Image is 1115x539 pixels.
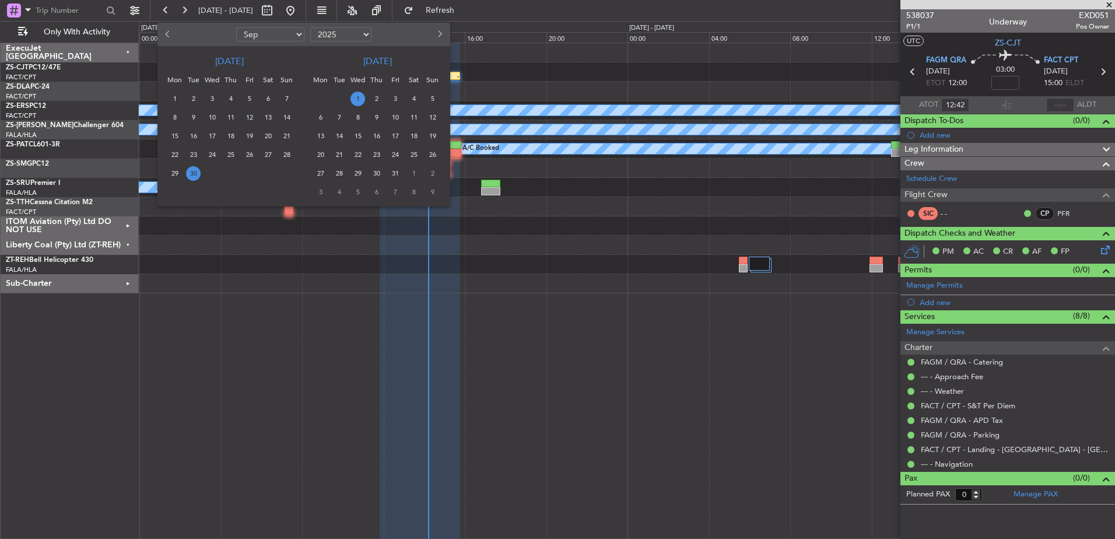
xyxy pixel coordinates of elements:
[405,89,423,108] div: 4-10-2025
[369,148,384,162] span: 23
[167,166,182,181] span: 29
[367,164,386,183] div: 30-10-2025
[166,164,184,183] div: 29-9-2025
[369,129,384,143] span: 16
[330,183,349,201] div: 4-11-2025
[167,110,182,125] span: 8
[242,148,257,162] span: 26
[349,145,367,164] div: 22-10-2025
[313,166,328,181] span: 27
[186,129,201,143] span: 16
[406,185,421,199] span: 8
[223,110,238,125] span: 11
[259,108,278,127] div: 13-9-2025
[350,92,365,106] span: 1
[222,127,240,145] div: 18-9-2025
[240,127,259,145] div: 19-9-2025
[259,127,278,145] div: 20-9-2025
[386,108,405,127] div: 10-10-2025
[166,71,184,89] div: Mon
[167,92,182,106] span: 1
[405,108,423,127] div: 11-10-2025
[203,108,222,127] div: 10-9-2025
[349,71,367,89] div: Wed
[423,127,442,145] div: 19-10-2025
[330,71,349,89] div: Tue
[205,129,219,143] span: 17
[386,183,405,201] div: 7-11-2025
[311,127,330,145] div: 13-10-2025
[332,129,346,143] span: 14
[406,129,421,143] span: 18
[259,71,278,89] div: Sat
[332,110,346,125] span: 7
[203,71,222,89] div: Wed
[406,110,421,125] span: 11
[222,145,240,164] div: 25-9-2025
[166,108,184,127] div: 8-9-2025
[406,92,421,106] span: 4
[425,166,440,181] span: 2
[186,110,201,125] span: 9
[369,110,384,125] span: 9
[388,148,402,162] span: 24
[278,127,296,145] div: 21-9-2025
[186,148,201,162] span: 23
[349,89,367,108] div: 1-10-2025
[350,185,365,199] span: 5
[279,110,294,125] span: 14
[184,127,203,145] div: 16-9-2025
[279,148,294,162] span: 28
[388,166,402,181] span: 31
[388,92,402,106] span: 3
[423,183,442,201] div: 9-11-2025
[311,71,330,89] div: Mon
[425,110,440,125] span: 12
[386,127,405,145] div: 17-10-2025
[240,71,259,89] div: Fri
[278,71,296,89] div: Sun
[223,92,238,106] span: 4
[184,145,203,164] div: 23-9-2025
[423,145,442,164] div: 26-10-2025
[259,145,278,164] div: 27-9-2025
[349,127,367,145] div: 15-10-2025
[167,148,182,162] span: 22
[350,129,365,143] span: 15
[350,110,365,125] span: 8
[261,110,275,125] span: 13
[261,148,275,162] span: 27
[167,129,182,143] span: 15
[166,127,184,145] div: 15-9-2025
[222,89,240,108] div: 4-9-2025
[332,166,346,181] span: 28
[166,145,184,164] div: 22-9-2025
[261,129,275,143] span: 20
[162,25,175,44] button: Previous month
[205,148,219,162] span: 24
[423,89,442,108] div: 5-10-2025
[367,71,386,89] div: Thu
[405,71,423,89] div: Sat
[367,89,386,108] div: 2-10-2025
[279,92,294,106] span: 7
[205,92,219,106] span: 3
[278,89,296,108] div: 7-9-2025
[423,164,442,183] div: 2-11-2025
[350,148,365,162] span: 22
[367,145,386,164] div: 23-10-2025
[367,108,386,127] div: 9-10-2025
[259,89,278,108] div: 6-9-2025
[388,110,402,125] span: 10
[330,145,349,164] div: 21-10-2025
[279,129,294,143] span: 21
[425,148,440,162] span: 26
[332,148,346,162] span: 21
[240,145,259,164] div: 26-9-2025
[330,127,349,145] div: 14-10-2025
[223,148,238,162] span: 25
[261,92,275,106] span: 6
[242,92,257,106] span: 5
[425,92,440,106] span: 5
[406,148,421,162] span: 25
